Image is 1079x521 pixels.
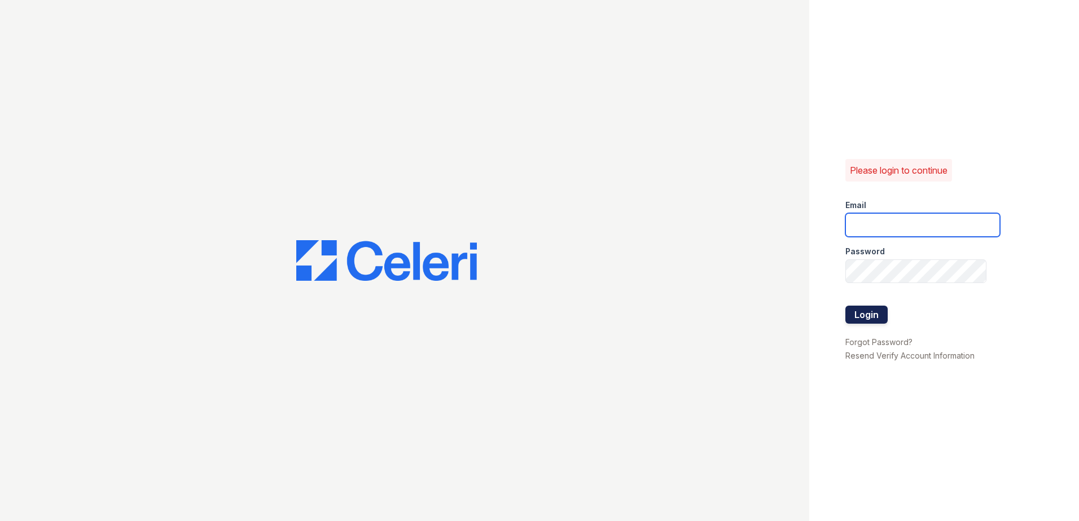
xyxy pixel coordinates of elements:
[845,246,885,257] label: Password
[850,164,948,177] p: Please login to continue
[296,240,477,281] img: CE_Logo_Blue-a8612792a0a2168367f1c8372b55b34899dd931a85d93a1a3d3e32e68fde9ad4.png
[845,337,913,347] a: Forgot Password?
[845,351,975,360] a: Resend Verify Account Information
[845,306,888,324] button: Login
[845,200,866,211] label: Email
